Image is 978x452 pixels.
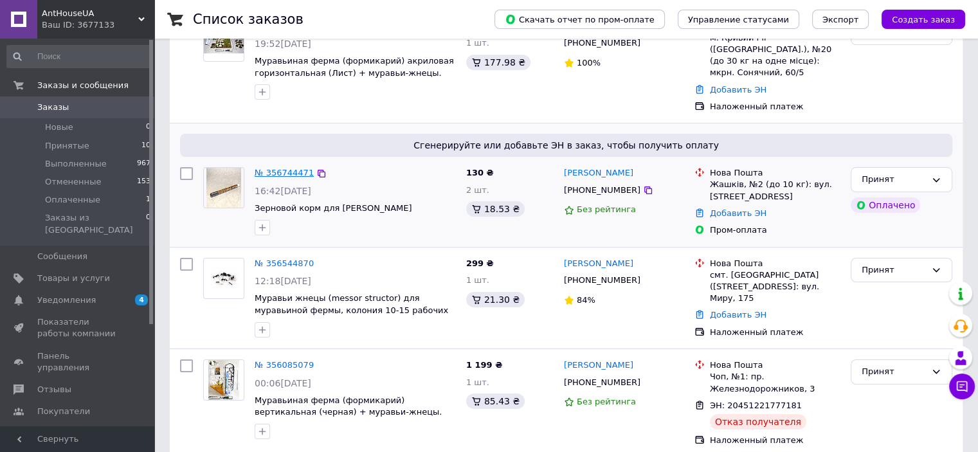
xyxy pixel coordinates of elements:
[710,85,766,95] a: Добавить ЭН
[812,10,869,29] button: Экспорт
[710,371,840,394] div: Чоп, №1: пр. Железнодорожников, 3
[45,194,100,206] span: Оплаченные
[577,295,595,305] span: 84%
[146,122,150,133] span: 0
[37,273,110,284] span: Товары и услуги
[577,58,601,68] span: 100%
[862,365,926,379] div: Принят
[710,101,840,113] div: Наложенный платеж
[137,158,150,170] span: 967
[185,139,947,152] span: Сгенерируйте или добавьте ЭН в заказ, чтобы получить оплату
[892,15,955,24] span: Создать заказ
[193,12,303,27] h1: Список заказов
[37,316,119,339] span: Показатели работы компании
[204,28,244,53] img: Фото товару
[255,378,311,388] span: 00:06[DATE]
[45,140,89,152] span: Принятые
[37,251,87,262] span: Сообщения
[710,167,840,179] div: Нова Пошта
[255,293,448,327] a: Муравьи жнецы (messor structor) для муравьиной фермы, колония 10-15 рабочих муравьев
[564,258,633,270] a: [PERSON_NAME]
[141,140,150,152] span: 10
[710,401,802,410] span: ЭН: 20451221777181
[466,377,489,387] span: 1 шт.
[710,32,840,79] div: м. Кривий Ріг ([GEOGRAPHIC_DATA].), №20 (до 30 кг на одне місце): мкрн. Сонячний, 60/5
[688,15,789,24] span: Управление статусами
[862,173,926,186] div: Принят
[577,397,636,406] span: Без рейтинга
[206,168,241,208] img: Фото товару
[255,168,314,177] a: № 356744471
[678,10,799,29] button: Управление статусами
[255,203,412,213] a: Зерновой корм для [PERSON_NAME]
[466,201,525,217] div: 18.53 ₴
[208,360,240,400] img: Фото товару
[564,167,633,179] a: [PERSON_NAME]
[710,269,840,305] div: смт. [GEOGRAPHIC_DATA] ([STREET_ADDRESS]: вул. Миру, 175
[561,35,643,51] div: [PHONE_NUMBER]
[466,292,525,307] div: 21.30 ₴
[710,310,766,320] a: Добавить ЭН
[255,258,314,268] a: № 356544870
[561,182,643,199] div: [PHONE_NUMBER]
[255,186,311,196] span: 16:42[DATE]
[564,359,633,372] a: [PERSON_NAME]
[561,272,643,289] div: [PHONE_NUMBER]
[37,350,119,374] span: Панель управления
[135,294,148,305] span: 4
[869,14,965,24] a: Создать заказ
[42,8,138,19] span: AntHouseUA
[710,327,840,338] div: Наложенный платеж
[204,267,244,288] img: Фото товару
[466,168,494,177] span: 130 ₴
[466,55,530,70] div: 177.98 ₴
[203,359,244,401] a: Фото товару
[710,224,840,236] div: Пром-оплата
[203,258,244,299] a: Фото товару
[882,10,965,29] button: Создать заказ
[203,167,244,208] a: Фото товару
[466,275,489,285] span: 1 шт.
[710,258,840,269] div: Нова Пошта
[37,406,90,417] span: Покупатели
[505,14,655,25] span: Скачать отчет по пром-оплате
[45,212,146,235] span: Заказы из [GEOGRAPHIC_DATA]
[37,80,129,91] span: Заказы и сообщения
[466,258,494,268] span: 299 ₴
[137,176,150,188] span: 153
[466,360,502,370] span: 1 199 ₴
[42,19,154,31] div: Ваш ID: 3677133
[822,15,858,24] span: Экспорт
[45,176,101,188] span: Отмененные
[255,56,454,89] a: Муравьиная ферма (формикарий) акриловая горизонтальная (Лист) + муравьи-жнецы. Комплект AntHouse
[37,102,69,113] span: Заказы
[851,197,920,213] div: Оплачено
[862,264,926,277] div: Принят
[710,414,806,429] div: Отказ получателя
[255,395,442,429] a: Муравьиная ферма (формикарий) вертикальная (черная) + муравьи-жнецы. Полный комплект «AntTown»
[710,435,840,446] div: Наложенный платеж
[466,185,489,195] span: 2 шт.
[6,45,152,68] input: Поиск
[255,360,314,370] a: № 356085079
[710,208,766,218] a: Добавить ЭН
[37,294,96,306] span: Уведомления
[146,194,150,206] span: 1
[37,384,71,395] span: Отзывы
[466,393,525,409] div: 85.43 ₴
[45,158,107,170] span: Выполненные
[203,21,244,62] a: Фото товару
[710,359,840,371] div: Нова Пошта
[494,10,665,29] button: Скачать отчет по пром-оплате
[255,276,311,286] span: 12:18[DATE]
[949,374,975,399] button: Чат с покупателем
[466,38,489,48] span: 1 шт.
[710,179,840,202] div: Жашків, №2 (до 10 кг): вул. [STREET_ADDRESS]
[45,122,73,133] span: Новые
[561,374,643,391] div: [PHONE_NUMBER]
[255,39,311,49] span: 19:52[DATE]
